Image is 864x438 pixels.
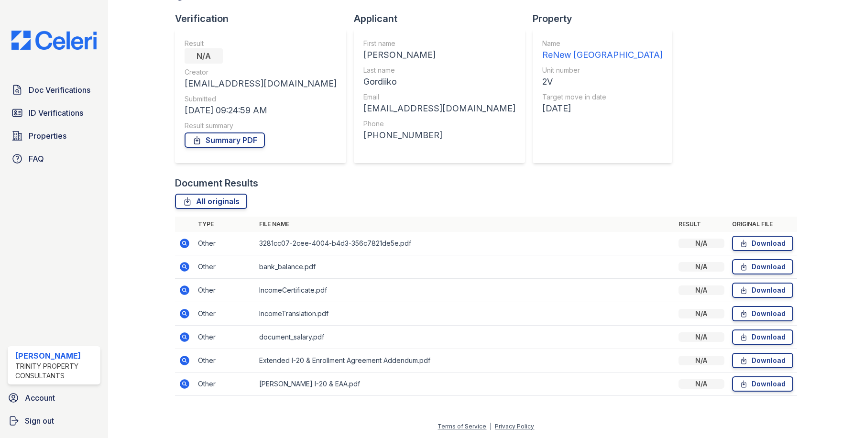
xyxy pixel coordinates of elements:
td: Other [194,302,255,326]
div: Property [533,12,680,25]
div: Phone [363,119,515,129]
a: Name ReNew [GEOGRAPHIC_DATA] [542,39,663,62]
div: N/A [185,48,223,64]
div: [DATE] 09:24:59 AM [185,104,337,117]
div: [DATE] [542,102,663,115]
div: N/A [678,356,724,365]
div: N/A [678,309,724,318]
div: Name [542,39,663,48]
a: Summary PDF [185,132,265,148]
span: Account [25,392,55,404]
div: 2V [542,75,663,88]
td: Extended I-20 & Enrollment Agreement Addendum.pdf [255,349,674,372]
th: Original file [728,217,797,232]
td: Other [194,232,255,255]
div: Trinity Property Consultants [15,361,97,381]
div: [EMAIL_ADDRESS][DOMAIN_NAME] [363,102,515,115]
td: Other [194,279,255,302]
td: IncomeCertificate.pdf [255,279,674,302]
img: CE_Logo_Blue-a8612792a0a2168367f1c8372b55b34899dd931a85d93a1a3d3e32e68fde9ad4.png [4,31,104,50]
td: Other [194,372,255,396]
a: Terms of Service [437,423,486,430]
td: 3281cc07-2cee-4004-b4d3-356c7821de5e.pdf [255,232,674,255]
div: N/A [678,239,724,248]
div: Verification [175,12,354,25]
div: ReNew [GEOGRAPHIC_DATA] [542,48,663,62]
td: bank_balance.pdf [255,255,674,279]
span: Properties [29,130,66,142]
th: File name [255,217,674,232]
a: Download [732,236,793,251]
a: ID Verifications [8,103,100,122]
div: N/A [678,379,724,389]
a: Download [732,376,793,392]
div: Applicant [354,12,533,25]
div: [PERSON_NAME] [15,350,97,361]
a: All originals [175,194,247,209]
td: IncomeTranslation.pdf [255,302,674,326]
th: Result [675,217,728,232]
div: Gordiiko [363,75,515,88]
a: Properties [8,126,100,145]
div: [PHONE_NUMBER] [363,129,515,142]
a: Privacy Policy [495,423,534,430]
div: [PERSON_NAME] [363,48,515,62]
span: ID Verifications [29,107,83,119]
div: Target move in date [542,92,663,102]
div: Email [363,92,515,102]
td: [PERSON_NAME] I-20 & EAA.pdf [255,372,674,396]
span: Sign out [25,415,54,427]
td: Other [194,255,255,279]
div: [EMAIL_ADDRESS][DOMAIN_NAME] [185,77,337,90]
div: Result [185,39,337,48]
a: FAQ [8,149,100,168]
div: Unit number [542,66,663,75]
div: N/A [678,332,724,342]
div: First name [363,39,515,48]
div: Document Results [175,176,258,190]
div: Creator [185,67,337,77]
a: Download [732,259,793,274]
div: N/A [678,262,724,272]
div: N/A [678,285,724,295]
div: Last name [363,66,515,75]
th: Type [194,217,255,232]
span: Doc Verifications [29,84,90,96]
td: document_salary.pdf [255,326,674,349]
a: Download [732,329,793,345]
a: Download [732,306,793,321]
a: Sign out [4,411,104,430]
div: | [490,423,492,430]
div: Submitted [185,94,337,104]
a: Download [732,283,793,298]
td: Other [194,349,255,372]
td: Other [194,326,255,349]
a: Account [4,388,104,407]
div: Result summary [185,121,337,131]
a: Download [732,353,793,368]
span: FAQ [29,153,44,164]
a: Doc Verifications [8,80,100,99]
